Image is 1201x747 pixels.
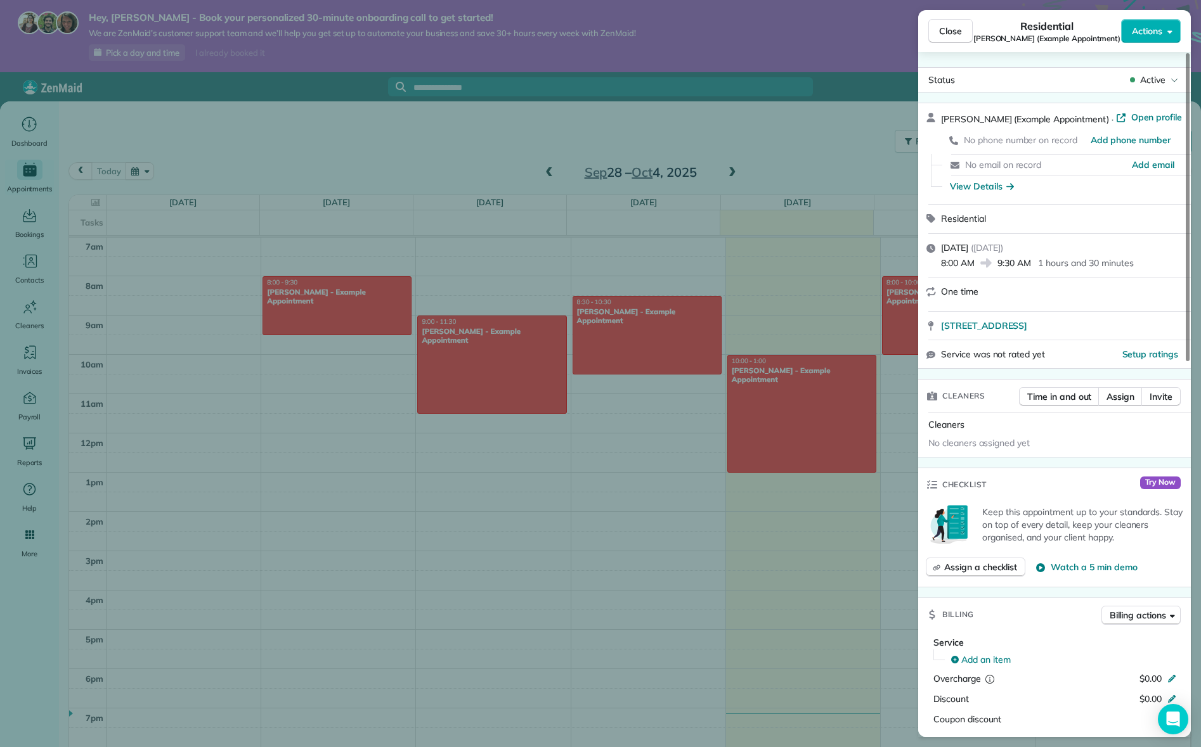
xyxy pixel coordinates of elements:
[942,608,974,621] span: Billing
[941,319,1183,332] a: [STREET_ADDRESS]
[964,134,1077,146] span: No phone number on record
[997,257,1031,269] span: 9:30 AM
[928,437,1030,449] span: No cleaners assigned yet
[941,257,975,269] span: 8:00 AM
[933,637,964,648] span: Service
[933,693,969,705] span: Discount
[1158,704,1188,734] div: Open Intercom Messenger
[933,713,1001,725] span: Coupon discount
[941,286,978,297] span: One time
[965,159,1041,170] span: No email on record
[1132,158,1174,171] a: Add email
[944,561,1017,573] span: Assign a checklist
[942,478,987,491] span: Checklist
[1051,561,1137,573] span: Watch a 5 min demo
[1038,257,1133,269] p: 1 hours and 30 minutes
[1110,609,1166,622] span: Billing actions
[1122,348,1179,360] span: Setup ratings
[1158,736,1162,747] span: -
[971,242,1003,253] span: ( [DATE] )
[1131,111,1183,124] span: Open profile
[1020,18,1074,34] span: Residential
[942,390,985,402] span: Cleaners
[926,558,1025,577] button: Assign a checklist
[1091,134,1171,146] a: Add phone number
[961,653,1011,666] span: Add an item
[1140,476,1181,489] span: Try Now
[1122,348,1179,361] button: Setup ratings
[928,74,955,86] span: Status
[941,348,1045,361] span: Service was not rated yet
[1150,390,1172,403] span: Invite
[1132,25,1162,37] span: Actions
[944,649,1181,670] button: Add an item
[941,213,986,224] span: Residential
[1139,693,1162,705] span: $0.00
[982,506,1183,544] p: Keep this appointment up to your standards. Stay on top of every detail, keep your cleaners organ...
[933,736,980,747] span: Primary tax
[1141,387,1181,406] button: Invite
[1140,73,1165,86] span: Active
[973,34,1121,44] span: [PERSON_NAME] (Example Appointment)
[1019,387,1100,406] button: Time in and out
[928,419,964,430] span: Cleaners
[941,242,968,253] span: [DATE]
[1139,673,1162,684] span: $0.00
[950,180,1014,193] button: View Details
[1107,390,1134,403] span: Assign
[933,672,1043,685] div: Overcharge
[928,19,973,43] button: Close
[941,319,1027,332] span: [STREET_ADDRESS]
[1035,561,1137,573] button: Watch a 5 min demo
[1116,111,1183,124] a: Open profile
[1109,114,1116,124] span: ·
[1027,390,1091,403] span: Time in and out
[941,113,1109,125] span: [PERSON_NAME] (Example Appointment)
[1098,387,1143,406] button: Assign
[939,25,962,37] span: Close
